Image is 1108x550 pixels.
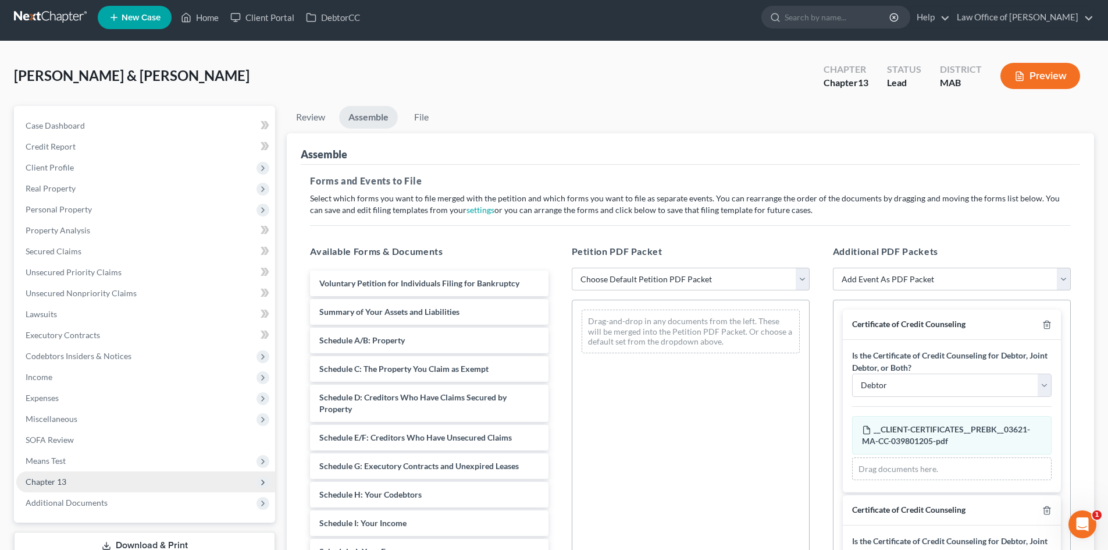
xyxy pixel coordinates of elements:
[319,307,459,317] span: Summary of Your Assets and Liabilities
[319,364,489,374] span: Schedule C: The Property You Claim as Exempt
[319,278,519,288] span: Voluntary Petition for Individuals Filing for Bankruptcy
[319,335,405,345] span: Schedule A/B: Property
[1000,63,1080,89] button: Preview
[339,106,398,129] a: Assemble
[887,76,921,90] div: Lead
[911,7,950,28] a: Help
[319,461,519,471] span: Schedule G: Executory Contracts and Unexpired Leases
[466,205,494,215] a: settings
[852,349,1052,374] label: Is the Certificate of Credit Counseling for Debtor, Joint Debtor, or Both?
[16,220,275,241] a: Property Analysis
[852,319,966,329] span: Certificate of Credit Counseling
[951,7,1093,28] a: Law Office of [PERSON_NAME]
[1068,510,1096,538] iframe: Intercom live chat
[16,283,275,304] a: Unsecured Nonpriority Claims
[824,76,868,90] div: Chapter
[16,262,275,283] a: Unsecured Priority Claims
[26,477,66,487] span: Chapter 13
[852,457,1052,481] div: Drag documents here.
[26,267,122,277] span: Unsecured Priority Claims
[310,244,548,258] h5: Available Forms & Documents
[310,193,1071,216] p: Select which forms you want to file merged with the petition and which forms you want to file as ...
[858,77,868,88] span: 13
[175,7,225,28] a: Home
[16,241,275,262] a: Secured Claims
[225,7,300,28] a: Client Portal
[26,246,81,256] span: Secured Claims
[26,225,90,235] span: Property Analysis
[26,330,100,340] span: Executory Contracts
[16,136,275,157] a: Credit Report
[1092,510,1102,520] span: 1
[824,63,868,76] div: Chapter
[852,505,966,514] span: Certificate of Credit Counseling
[26,120,85,130] span: Case Dashboard
[287,106,334,129] a: Review
[122,13,161,22] span: New Case
[301,147,347,161] div: Assemble
[319,489,422,499] span: Schedule H: Your Codebtors
[300,7,366,28] a: DebtorCC
[16,430,275,450] a: SOFA Review
[582,310,800,353] div: Drag-and-drop in any documents from the left. These will be merged into the Petition PDF Packet. ...
[16,325,275,346] a: Executory Contracts
[940,63,982,76] div: District
[26,288,137,298] span: Unsecured Nonpriority Claims
[26,162,74,172] span: Client Profile
[572,246,662,257] span: Petition PDF Packet
[887,63,921,76] div: Status
[319,432,512,442] span: Schedule E/F: Creditors Who Have Unsecured Claims
[26,183,76,193] span: Real Property
[26,393,59,403] span: Expenses
[310,174,1071,188] h5: Forms and Events to File
[16,115,275,136] a: Case Dashboard
[26,351,131,361] span: Codebtors Insiders & Notices
[26,456,66,466] span: Means Test
[26,498,108,508] span: Additional Documents
[26,372,52,382] span: Income
[785,6,891,28] input: Search by name...
[319,392,507,414] span: Schedule D: Creditors Who Have Claims Secured by Property
[26,435,74,445] span: SOFA Review
[319,518,407,528] span: Schedule I: Your Income
[14,67,250,84] span: [PERSON_NAME] & [PERSON_NAME]
[26,141,76,151] span: Credit Report
[26,414,77,424] span: Miscellaneous
[16,304,275,325] a: Lawsuits
[26,204,92,214] span: Personal Property
[940,76,982,90] div: MAB
[833,244,1071,258] h5: Additional PDF Packets
[862,424,1030,446] span: __CLIENT-CERTIFICATES__PREBK__03621-MA-CC-039801205-pdf
[402,106,440,129] a: File
[26,309,57,319] span: Lawsuits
